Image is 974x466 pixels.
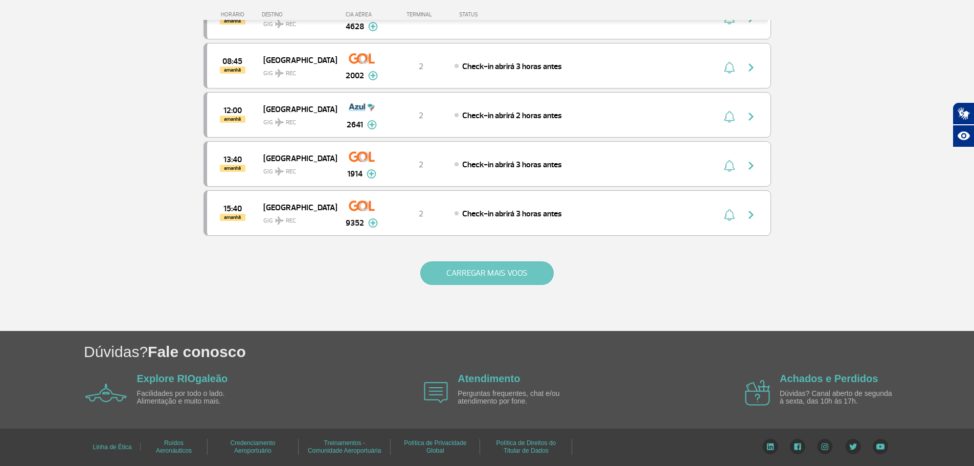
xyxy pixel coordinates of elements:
[454,11,537,18] div: STATUS
[263,113,329,127] span: GIG
[220,165,245,172] span: amanhã
[263,162,329,176] span: GIG
[462,61,562,72] span: Check-in abrirá 3 horas antes
[84,341,974,362] h1: Dúvidas?
[953,102,974,125] button: Abrir tradutor de língua de sinais.
[223,205,242,212] span: 2025-09-26 15:40:00
[420,261,554,285] button: CARREGAR MAIS VOOS
[745,110,757,123] img: seta-direita-painel-voo.svg
[790,439,805,454] img: Facebook
[263,151,329,165] span: [GEOGRAPHIC_DATA]
[368,22,378,31] img: mais-info-painel-voo.svg
[724,61,735,74] img: sino-painel-voo.svg
[388,11,454,18] div: TERMINAL
[346,20,364,33] span: 4628
[367,120,377,129] img: mais-info-painel-voo.svg
[496,436,556,458] a: Política de Direitos do Titular de Dados
[275,69,284,77] img: destiny_airplane.svg
[404,436,466,458] a: Política de Privacidade Global
[275,216,284,225] img: destiny_airplane.svg
[458,373,520,384] a: Atendimento
[762,439,778,454] img: LinkedIn
[220,66,245,74] span: amanhã
[223,156,242,163] span: 2025-09-26 13:40:00
[953,125,974,147] button: Abrir recursos assistivos.
[263,102,329,116] span: [GEOGRAPHIC_DATA]
[308,436,381,458] a: Treinamentos - Comunidade Aeroportuária
[724,209,735,221] img: sino-painel-voo.svg
[286,118,296,127] span: REC
[458,390,575,406] p: Perguntas frequentes, chat e/ou atendimento por fone.
[275,118,284,126] img: destiny_airplane.svg
[93,440,131,454] a: Linha de Ética
[462,110,562,121] span: Check-in abrirá 2 horas antes
[346,217,364,229] span: 9352
[286,167,296,176] span: REC
[462,160,562,170] span: Check-in abrirá 3 horas antes
[263,53,329,66] span: [GEOGRAPHIC_DATA]
[346,70,364,82] span: 2002
[780,373,878,384] a: Achados e Perdidos
[156,436,192,458] a: Ruídos Aeronáuticos
[262,11,336,18] div: DESTINO
[148,343,246,360] span: Fale conosco
[220,214,245,221] span: amanhã
[367,169,376,179] img: mais-info-painel-voo.svg
[419,61,423,72] span: 2
[424,382,448,403] img: airplane icon
[745,61,757,74] img: seta-direita-painel-voo.svg
[745,160,757,172] img: seta-direita-painel-voo.svg
[275,167,284,175] img: destiny_airplane.svg
[347,119,363,131] span: 2641
[286,69,296,78] span: REC
[222,58,242,65] span: 2025-09-26 08:45:00
[419,160,423,170] span: 2
[263,63,329,78] span: GIG
[817,439,833,454] img: Instagram
[137,390,255,406] p: Facilidades por todo o lado. Alimentação e muito mais.
[745,209,757,221] img: seta-direita-painel-voo.svg
[230,436,275,458] a: Credenciamento Aeroportuário
[724,160,735,172] img: sino-painel-voo.svg
[207,11,262,18] div: HORÁRIO
[745,380,770,406] img: airplane icon
[286,216,296,226] span: REC
[263,201,329,214] span: [GEOGRAPHIC_DATA]
[263,211,329,226] span: GIG
[368,218,378,228] img: mais-info-painel-voo.svg
[368,71,378,80] img: mais-info-painel-voo.svg
[220,116,245,123] span: amanhã
[336,11,388,18] div: CIA AÉREA
[953,102,974,147] div: Plugin de acessibilidade da Hand Talk.
[873,439,888,454] img: YouTube
[724,110,735,123] img: sino-painel-voo.svg
[347,168,363,180] span: 1914
[85,384,127,402] img: airplane icon
[845,439,861,454] img: Twitter
[419,110,423,121] span: 2
[419,209,423,219] span: 2
[223,107,242,114] span: 2025-09-26 12:00:00
[462,209,562,219] span: Check-in abrirá 3 horas antes
[780,390,897,406] p: Dúvidas? Canal aberto de segunda à sexta, das 10h às 17h.
[137,373,228,384] a: Explore RIOgaleão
